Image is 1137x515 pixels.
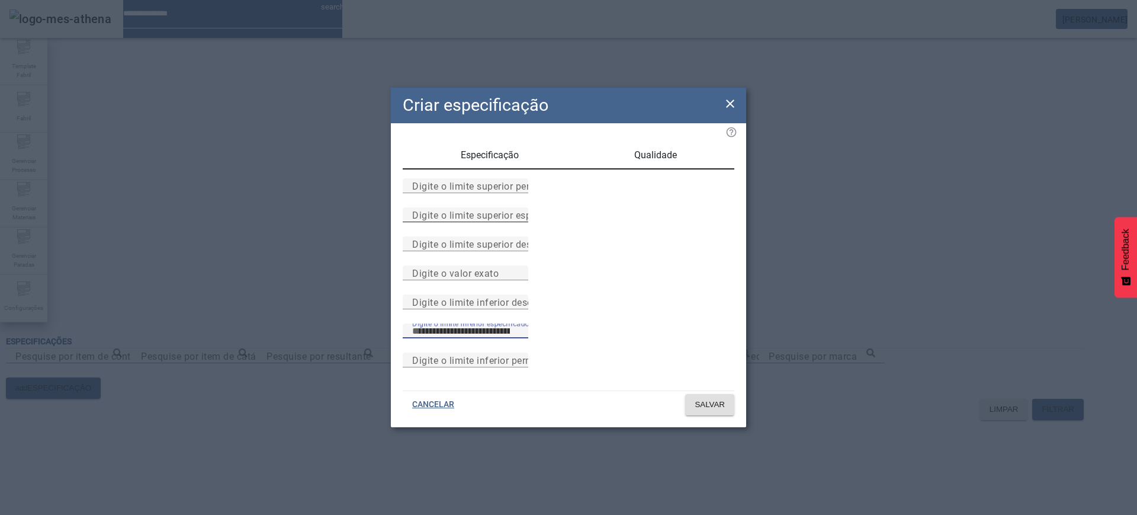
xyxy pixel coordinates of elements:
[412,399,454,411] span: CANCELAR
[634,151,677,160] span: Qualidade
[412,319,529,327] mat-label: Digite o limite inferior especificado
[412,209,573,220] mat-label: Digite o limite superior especificado
[685,394,734,415] button: SALVAR
[412,180,558,191] mat-label: Digite o limite superior permitido
[412,296,552,308] mat-label: Digite o limite inferior desejado
[403,92,548,118] h2: Criar especificação
[1120,229,1131,270] span: Feedback
[695,399,725,411] span: SALVAR
[461,151,519,160] span: Especificação
[403,394,464,415] button: CANCELAR
[412,267,499,279] mat-label: Digite o valor exato
[412,238,556,249] mat-label: Digite o limite superior desejado
[1114,217,1137,298] button: Feedback - Mostrar pesquisa
[412,354,554,366] mat-label: Digite o limite inferior permitido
